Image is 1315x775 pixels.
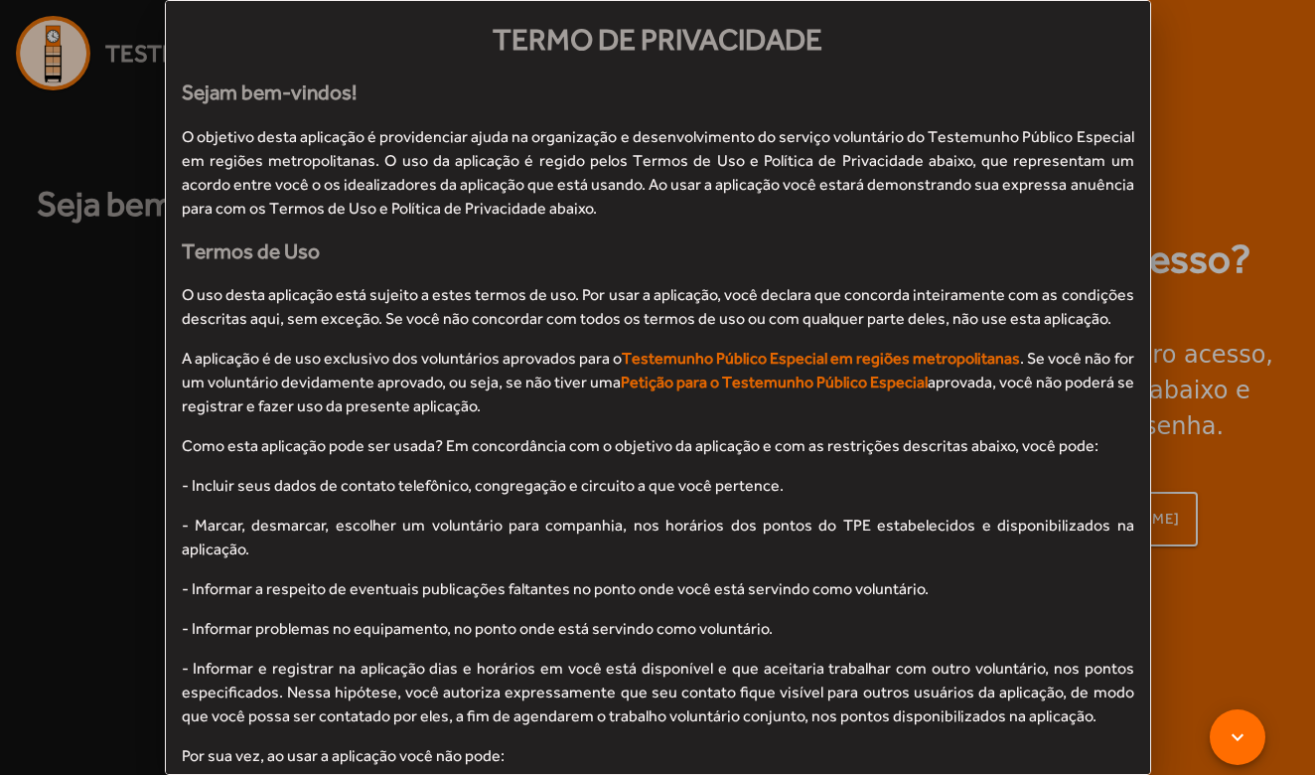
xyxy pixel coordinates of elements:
[182,657,1134,728] p: - Informar e registrar na aplicação dias e horários em você está disponível e que aceitaria traba...
[182,80,357,104] strong: Sejam bem-vindos!
[621,373,928,391] span: Petição para o Testemunho Público Especial
[622,349,1020,368] span: Testemunho Público Especial em regiões metropolitanas
[182,514,1134,561] p: - Marcar, desmarcar, escolher um voluntário para companhia, nos horários dos pontos do TPE estabe...
[166,17,1150,62] div: Termo de privacidade
[182,347,1134,418] p: A aplicação é de uso exclusivo dos voluntários aprovados para o . Se você não for um voluntário d...
[182,434,1134,458] p: Como esta aplicação pode ser usada? Em concordância com o objetivo da aplicação e com as restriçõ...
[182,617,1134,641] p: - Informar problemas no equipamento, no ponto onde está servindo como voluntário.
[182,283,1134,331] p: O uso desta aplicação está sujeito a estes termos de uso. Por usar a aplicação, você declara que ...
[182,744,1134,768] p: Por sua vez, ao usar a aplicação você não pode:
[182,125,1134,221] p: O objetivo desta aplicação é providenciar ajuda na organização e desenvolvimento do serviço volun...
[182,239,320,263] strong: Termos de Uso
[182,577,1134,601] p: - Informar a respeito de eventuais publicações faltantes no ponto onde você está servindo como vo...
[182,474,1134,498] p: - Incluir seus dados de contato telefônico, congregação e circuito a que você pertence.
